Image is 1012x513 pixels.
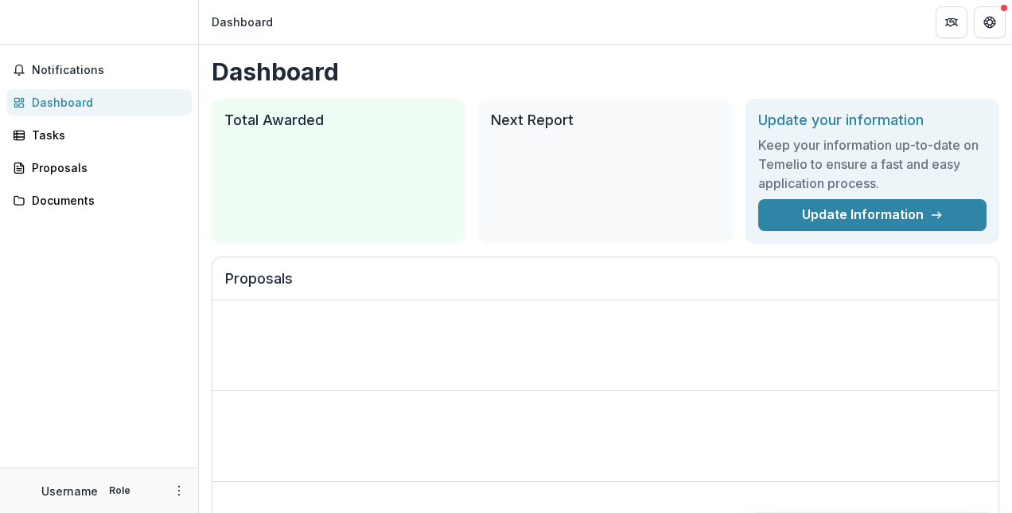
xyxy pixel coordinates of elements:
[491,112,719,129] h2: Next Report
[212,57,999,86] h1: Dashboard
[169,481,189,500] button: More
[32,192,179,209] div: Documents
[32,127,179,143] div: Tasks
[758,135,987,193] h3: Keep your information up-to-date on Temelio to ensure a fast and easy application process.
[225,270,986,300] h2: Proposals
[41,483,98,499] p: Username
[6,89,192,116] a: Dashboard
[758,199,987,231] a: Update Information
[758,112,987,129] h2: Update your information
[205,10,279,33] nav: breadcrumb
[6,57,192,83] button: Notifications
[6,187,192,213] a: Documents
[974,6,1006,38] button: Get Help
[224,112,453,129] h2: Total Awarded
[104,484,135,498] p: Role
[6,155,192,181] a: Proposals
[32,94,179,111] div: Dashboard
[32,159,179,176] div: Proposals
[936,6,967,38] button: Partners
[212,14,273,30] div: Dashboard
[32,64,185,77] span: Notifications
[6,122,192,148] a: Tasks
